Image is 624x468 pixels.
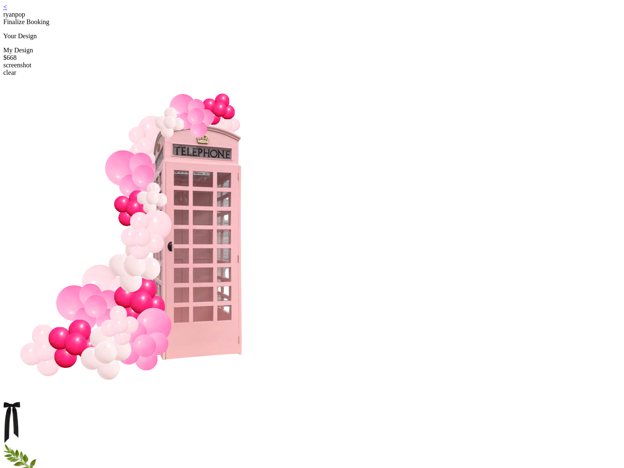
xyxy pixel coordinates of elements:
div: screenshot [3,62,621,69]
div: Finalize Booking [3,18,621,26]
div: clear [3,69,621,76]
a: < [3,3,7,10]
div: My Design [3,47,621,54]
div: $668 [3,54,621,62]
p: Your Design [3,32,621,40]
img: Saved design screenshot [3,76,294,400]
div: ryanpop [3,11,621,18]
